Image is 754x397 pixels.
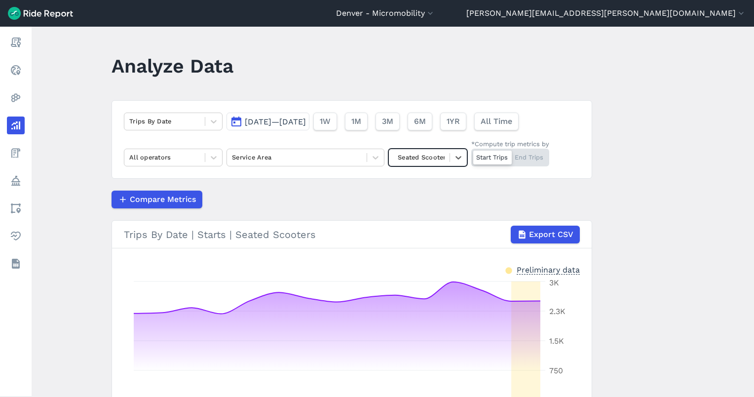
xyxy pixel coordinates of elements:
div: Preliminary data [517,264,580,275]
h1: Analyze Data [112,52,233,79]
tspan: 750 [549,366,563,375]
span: [DATE]—[DATE] [245,117,306,126]
a: Health [7,227,25,245]
button: Denver - Micromobility [336,7,435,19]
a: Fees [7,144,25,162]
a: Areas [7,199,25,217]
tspan: 3K [549,278,559,287]
span: 1W [320,116,331,127]
button: 1W [313,113,337,130]
a: Heatmaps [7,89,25,107]
span: 1YR [447,116,460,127]
button: 1M [345,113,368,130]
span: 3M [382,116,393,127]
a: Realtime [7,61,25,79]
a: Datasets [7,255,25,273]
a: Policy [7,172,25,190]
span: 1M [351,116,361,127]
button: [PERSON_NAME][EMAIL_ADDRESS][PERSON_NAME][DOMAIN_NAME] [466,7,746,19]
button: All Time [474,113,519,130]
span: Export CSV [529,229,573,240]
span: All Time [481,116,512,127]
span: Compare Metrics [130,194,196,205]
button: 3M [376,113,400,130]
div: *Compute trip metrics by [471,139,549,149]
a: Report [7,34,25,51]
tspan: 2.3K [549,307,565,316]
span: 6M [414,116,426,127]
img: Ride Report [8,7,73,20]
div: Trips By Date | Starts | Seated Scooters [124,226,580,243]
button: Compare Metrics [112,191,202,208]
button: [DATE]—[DATE] [226,113,309,130]
button: 6M [408,113,432,130]
tspan: 1.5K [549,336,564,346]
a: Analyze [7,117,25,134]
button: Export CSV [511,226,580,243]
button: 1YR [440,113,466,130]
